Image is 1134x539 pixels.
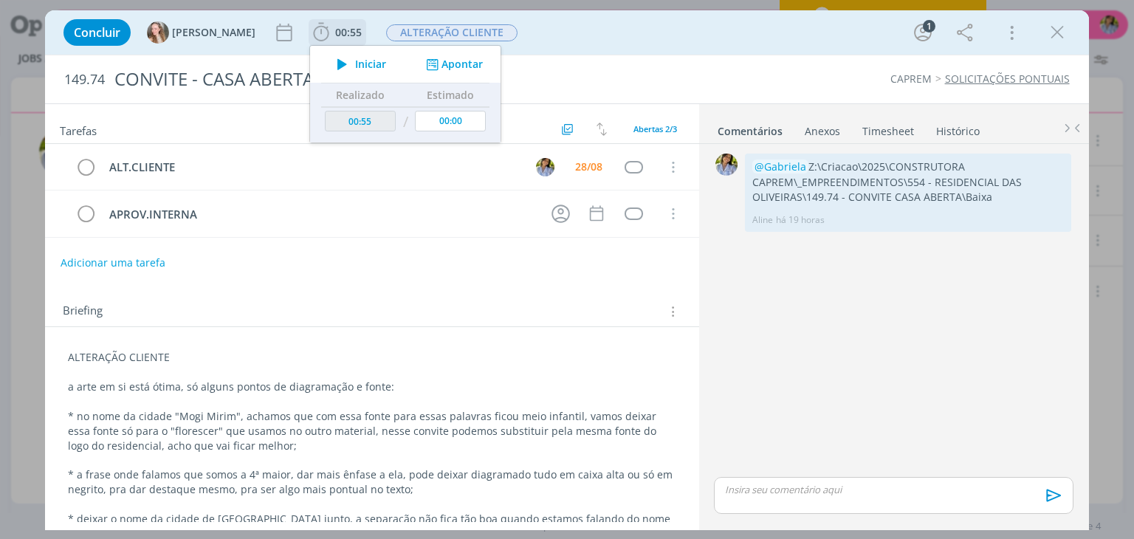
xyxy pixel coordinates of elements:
[68,467,676,497] p: * a frase onde falamos que somos a 4ª maior, dar mais ênfase a ela, pode deixar diagramado tudo e...
[68,350,676,365] p: ALTERAÇÃO CLIENTE
[329,54,387,75] button: Iniciar
[108,61,645,97] div: CONVITE - CASA ABERTA
[717,117,783,139] a: Comentários
[309,21,365,44] button: 00:55
[755,159,806,174] span: @Gabriela
[911,21,935,44] button: 1
[68,409,676,453] p: * no nome da cidade "Mogi Mirim", achamos que com essa fonte para essas palavras ficou meio infan...
[64,72,105,88] span: 149.74
[422,57,484,72] button: Apontar
[412,83,490,107] th: Estimado
[890,72,932,86] a: CAPREM
[597,123,607,136] img: arrow-down-up.svg
[805,124,840,139] div: Anexos
[103,205,537,224] div: APROV.INTERNA
[752,213,773,227] p: Aline
[575,162,602,172] div: 28/08
[172,27,255,38] span: [PERSON_NAME]
[321,83,399,107] th: Realizado
[536,158,554,176] img: A
[862,117,915,139] a: Timesheet
[535,156,557,178] button: A
[385,24,518,42] button: ALTERAÇÃO CLIENTE
[399,107,412,137] td: /
[147,21,255,44] button: G[PERSON_NAME]
[752,159,1064,205] p: Z:\Criacao\2025\CONSTRUTORA CAPREM\_EMPREENDIMENTOS\554 - RESIDENCIAL DAS OLIVEIRAS\149.74 - CONV...
[147,21,169,44] img: G
[68,380,676,394] p: a arte em si está ótima, só alguns pontos de diagramação e fonte:
[63,302,103,321] span: Briefing
[633,123,677,134] span: Abertas 2/3
[935,117,980,139] a: Histórico
[715,154,738,176] img: A
[386,24,518,41] span: ALTERAÇÃO CLIENTE
[60,250,166,276] button: Adicionar uma tarefa
[74,27,120,38] span: Concluir
[309,45,501,143] ul: 00:55
[60,120,97,138] span: Tarefas
[776,213,825,227] span: há 19 horas
[45,10,1088,530] div: dialog
[63,19,131,46] button: Concluir
[355,59,386,69] span: Iniciar
[103,158,522,176] div: ALT.CLIENTE
[945,72,1070,86] a: SOLICITAÇÕES PONTUAIS
[923,20,935,32] div: 1
[335,25,362,39] span: 00:55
